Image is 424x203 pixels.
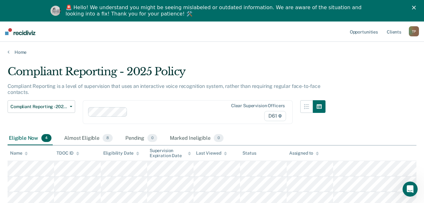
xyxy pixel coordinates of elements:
img: Recidiviz [5,28,35,35]
div: Eligible Now4 [8,132,53,145]
span: 4 [41,134,51,142]
div: 🚨 Hello! We understand you might be seeing mislabeled or outdated information. We are aware of th... [66,4,364,17]
span: D61 [264,111,286,121]
div: Status [242,151,256,156]
a: Opportunities [349,22,379,42]
span: 0 [214,134,224,142]
div: Eligibility Date [103,151,140,156]
a: Clients [385,22,403,42]
div: Last Viewed [196,151,227,156]
div: Compliant Reporting - 2025 Policy [8,65,325,83]
button: Compliant Reporting - 2025 Policy [8,100,75,113]
div: Almost Eligible8 [63,132,114,145]
div: Supervision Expiration Date [150,148,191,159]
span: 8 [103,134,113,142]
div: Pending0 [124,132,158,145]
p: Compliant Reporting is a level of supervision that uses an interactive voice recognition system, ... [8,83,320,95]
div: Clear supervision officers [231,103,285,108]
div: TDOC ID [57,151,79,156]
button: TP [409,26,419,36]
img: Profile image for Kim [51,6,61,16]
span: 0 [147,134,157,142]
span: Compliant Reporting - 2025 Policy [10,104,67,109]
div: Marked Ineligible0 [169,132,225,145]
iframe: Intercom live chat [403,181,418,197]
div: Close [412,6,418,9]
a: Home [8,49,416,55]
div: Name [10,151,28,156]
div: T P [409,26,419,36]
div: Assigned to [289,151,319,156]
